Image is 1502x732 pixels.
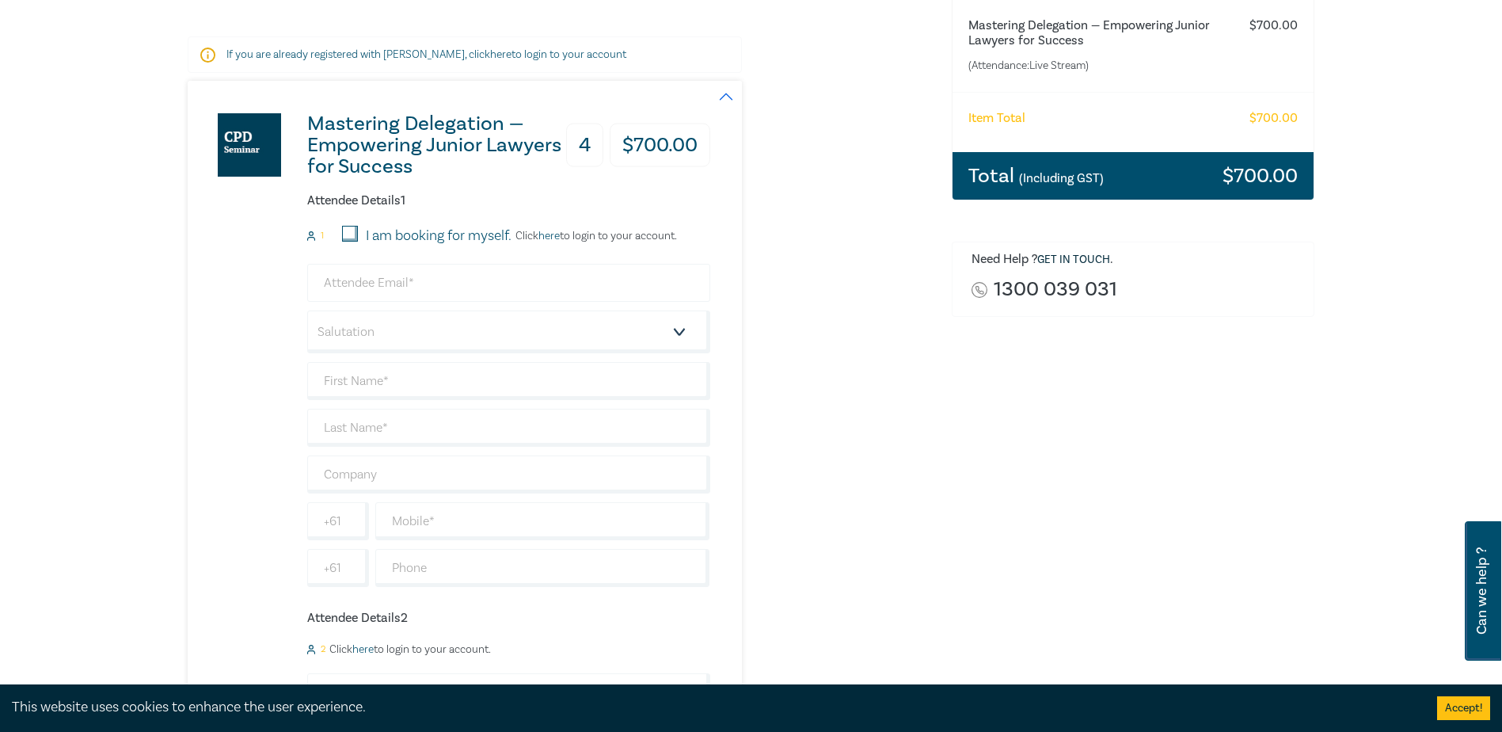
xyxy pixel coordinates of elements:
button: Accept cookies [1437,696,1490,720]
h6: Item Total [968,111,1025,126]
small: (Including GST) [1019,170,1104,186]
h3: Mastering Delegation — Empowering Junior Lawyers for Success [307,113,568,177]
input: Company [307,456,710,494]
h3: $ 700.00 [1223,166,1298,186]
input: First Name* [307,362,710,400]
label: I am booking for myself. [366,226,511,246]
h3: $ 700.00 [610,124,710,167]
h6: $ 700.00 [1249,18,1298,33]
h6: Mastering Delegation — Empowering Junior Lawyers for Success [968,18,1235,48]
small: 1 [321,231,324,242]
input: +61 [307,502,369,540]
small: 2 [321,644,325,655]
h6: Attendee Details 1 [307,193,710,208]
div: This website uses cookies to enhance the user experience. [12,697,1413,718]
input: Last Name* [307,409,710,447]
a: 1300 039 031 [994,279,1117,300]
p: Click to login to your account. [325,643,491,656]
h6: Attendee Details 2 [307,611,710,626]
a: Get in touch [1037,253,1110,267]
a: here [538,229,560,243]
h6: $ 700.00 [1249,111,1298,126]
input: Mobile* [375,502,710,540]
img: Mastering Delegation — Empowering Junior Lawyers for Success [218,113,281,177]
small: (Attendance: Live Stream ) [968,58,1235,74]
input: Attendee Email* [307,264,710,302]
p: Click to login to your account. [511,230,677,242]
h3: Total [968,166,1104,186]
input: +61 [307,549,369,587]
p: If you are already registered with [PERSON_NAME], click to login to your account [226,47,703,63]
a: here [352,642,374,657]
h6: Need Help ? . [972,252,1302,268]
h3: 4 [566,124,603,167]
a: here [490,48,511,62]
input: Phone [375,549,710,587]
span: Can we help ? [1474,531,1489,651]
input: Attendee Email* [307,673,710,711]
